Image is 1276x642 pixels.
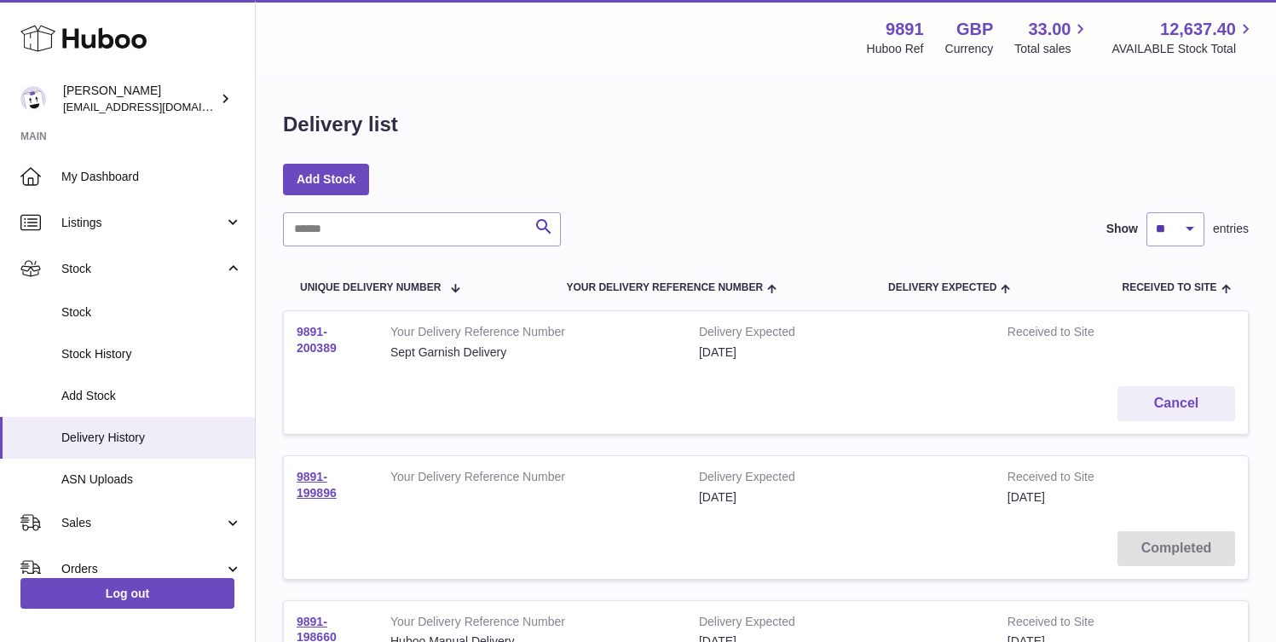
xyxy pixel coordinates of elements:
[61,515,224,531] span: Sales
[300,282,441,293] span: Unique Delivery Number
[297,325,337,355] a: 9891-200389
[63,100,251,113] span: [EMAIL_ADDRESS][DOMAIN_NAME]
[1028,18,1071,41] span: 33.00
[1111,18,1256,57] a: 12,637.40 AVAILABLE Stock Total
[283,164,369,194] a: Add Stock
[1008,324,1156,344] strong: Received to Site
[390,324,673,344] strong: Your Delivery Reference Number
[1111,41,1256,57] span: AVAILABLE Stock Total
[699,344,982,361] div: [DATE]
[1014,41,1090,57] span: Total sales
[1117,386,1235,421] button: Cancel
[699,489,982,506] div: [DATE]
[61,388,242,404] span: Add Stock
[886,18,924,41] strong: 9891
[297,470,337,500] a: 9891-199896
[61,304,242,321] span: Stock
[390,614,673,634] strong: Your Delivery Reference Number
[61,430,242,446] span: Delivery History
[699,469,982,489] strong: Delivery Expected
[566,282,763,293] span: Your Delivery Reference Number
[1008,490,1045,504] span: [DATE]
[61,169,242,185] span: My Dashboard
[699,324,982,344] strong: Delivery Expected
[390,344,673,361] div: Sept Garnish Delivery
[699,614,982,634] strong: Delivery Expected
[1122,282,1216,293] span: Received to Site
[867,41,924,57] div: Huboo Ref
[61,471,242,488] span: ASN Uploads
[1213,221,1249,237] span: entries
[956,18,993,41] strong: GBP
[61,261,224,277] span: Stock
[61,561,224,577] span: Orders
[1160,18,1236,41] span: 12,637.40
[20,578,234,609] a: Log out
[1008,614,1156,634] strong: Received to Site
[1008,469,1156,489] strong: Received to Site
[61,215,224,231] span: Listings
[1014,18,1090,57] a: 33.00 Total sales
[63,83,217,115] div: [PERSON_NAME]
[945,41,994,57] div: Currency
[20,86,46,112] img: ro@thebitterclub.co.uk
[61,346,242,362] span: Stock History
[390,469,673,489] strong: Your Delivery Reference Number
[283,111,398,138] h1: Delivery list
[888,282,996,293] span: Delivery Expected
[1106,221,1138,237] label: Show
